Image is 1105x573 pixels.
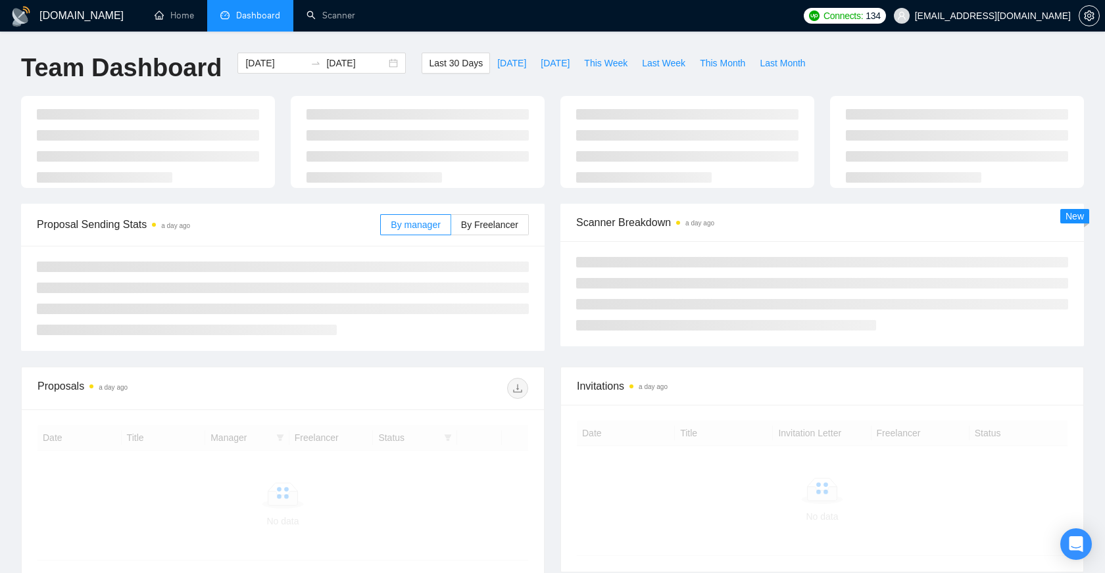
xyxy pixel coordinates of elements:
button: This Month [693,53,752,74]
button: Last Month [752,53,812,74]
h1: Team Dashboard [21,53,222,83]
span: Dashboard [236,10,280,21]
button: [DATE] [490,53,533,74]
div: Proposals [37,378,283,399]
span: Proposal Sending Stats [37,216,380,233]
time: a day ago [161,222,190,229]
a: homeHome [155,10,194,21]
span: By Freelancer [461,219,518,230]
span: to [310,58,321,68]
input: Start date [245,56,305,70]
img: logo [11,6,32,27]
time: a day ago [639,383,668,390]
span: [DATE] [497,56,526,70]
button: [DATE] [533,53,577,74]
span: swap-right [310,58,321,68]
a: searchScanner [307,10,355,21]
span: New [1066,211,1084,221]
span: setting [1079,11,1099,21]
span: dashboard [220,11,230,20]
span: Invitations [577,378,1068,394]
time: a day ago [99,384,128,391]
button: setting [1079,5,1100,26]
span: 134 [866,9,880,23]
button: Last Week [635,53,693,74]
span: user [897,11,906,20]
span: Last Month [760,56,805,70]
a: setting [1079,11,1100,21]
span: Last Week [642,56,685,70]
button: Last 30 Days [422,53,490,74]
span: [DATE] [541,56,570,70]
time: a day ago [685,219,714,227]
span: Connects: [823,9,863,23]
img: upwork-logo.png [809,11,820,21]
span: By manager [391,219,440,230]
span: This Month [700,56,745,70]
button: This Week [577,53,635,74]
span: Scanner Breakdown [576,214,1068,231]
div: Open Intercom Messenger [1060,528,1092,560]
span: This Week [584,56,627,70]
input: End date [326,56,386,70]
span: Last 30 Days [429,56,483,70]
